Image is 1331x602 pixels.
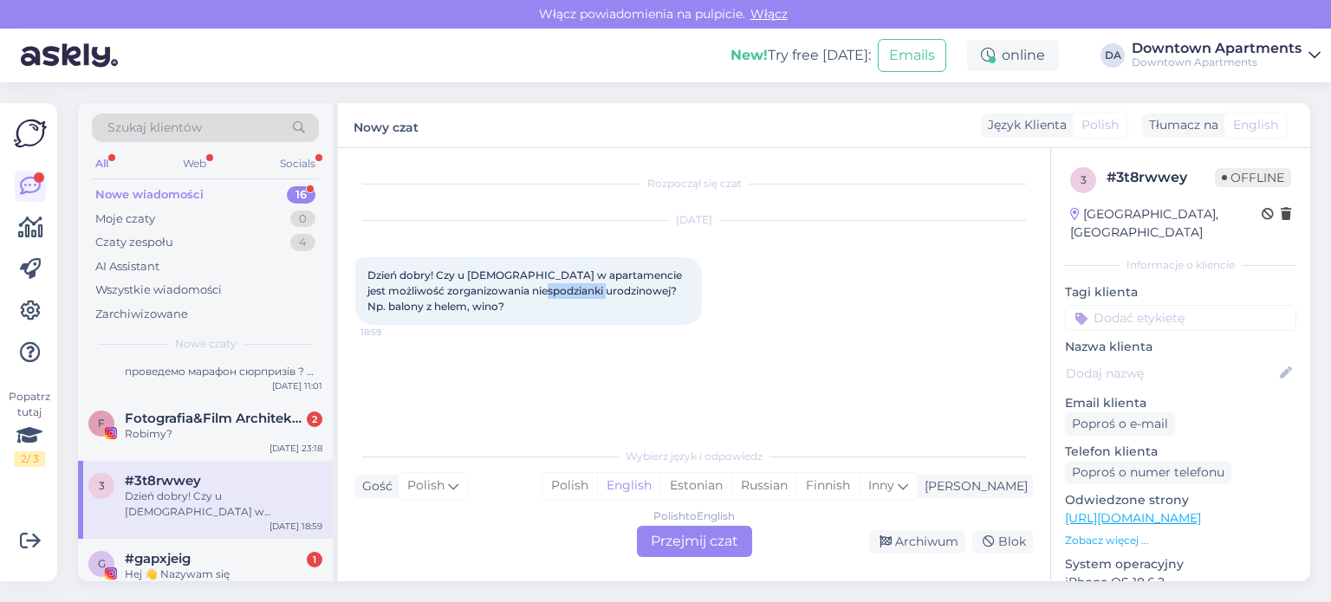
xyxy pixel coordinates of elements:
a: Downtown ApartmentsDowntown Apartments [1132,42,1321,69]
div: online [967,40,1059,71]
div: Downtown Apartments [1132,55,1302,69]
div: # 3t8rwwey [1107,167,1215,188]
div: Web [179,152,210,175]
a: [URL][DOMAIN_NAME] [1065,510,1201,526]
div: [DATE] [355,212,1033,228]
div: Poproś o numer telefonu [1065,461,1231,484]
div: [GEOGRAPHIC_DATA], [GEOGRAPHIC_DATA] [1070,205,1262,242]
div: Finnish [796,473,859,499]
div: Wszystkie wiadomości [95,282,222,299]
div: 4 [290,234,315,251]
span: Inny [868,477,894,493]
div: 1 [307,552,322,567]
div: [DATE] 18:59 [269,520,322,533]
div: Język Klienta [981,116,1067,134]
div: Przejmij czat [637,526,752,557]
div: Informacje o kliencie [1065,257,1296,273]
div: Tłumacz na [1142,116,1218,134]
p: Telefon klienta [1065,443,1296,461]
span: 3 [99,479,105,492]
button: Emails [878,39,946,72]
p: Email klienta [1065,394,1296,412]
div: Polish to English [653,508,735,524]
div: Downtown Apartments [1132,42,1302,55]
img: Askly Logo [14,117,47,150]
div: Zarchiwizowane [95,306,188,323]
div: Wybierz język i odpowiedz [355,449,1033,464]
div: Popatrz tutaj [14,389,45,467]
p: Zobacz więcej ... [1065,533,1296,548]
div: Dzień dobry! Czy u [DEMOGRAPHIC_DATA] w apartamencie jest możliwość zorganizowania niespodzianki ... [125,489,322,520]
p: System operacyjny [1065,555,1296,573]
div: Rozpoczął się czat [355,176,1033,191]
div: Archiwum [869,530,965,553]
p: Nazwa klienta [1065,338,1296,356]
p: iPhone OS 18.6.2 [1065,573,1296,592]
div: 2 / 3 [14,451,45,467]
label: Nowy czat [354,113,419,137]
span: Szukaj klientów [107,119,202,137]
span: English [1233,116,1278,134]
b: New! [730,47,768,63]
div: 2 [307,411,322,427]
div: Czaty zespołu [95,234,173,251]
input: Dodaj nazwę [1066,364,1276,383]
p: Odwiedzone strony [1065,491,1296,509]
div: Try free [DATE]: [730,45,871,66]
div: Ласкаво просимо ! Давайте разом проведемо марафон сюрпризів ? ☺️🎁 [125,348,322,379]
div: Moje czaty [95,210,155,228]
span: Włącz [745,6,793,22]
div: AI Assistant [95,258,159,275]
span: Offline [1215,168,1291,187]
div: [DATE] 11:01 [272,379,322,392]
div: Blok [972,530,1033,553]
div: Estonian [660,473,731,499]
span: Nowe czaty [175,336,237,352]
div: Gość [355,477,393,495]
span: Dzień dobry! Czy u [DEMOGRAPHIC_DATA] w apartamencie jest możliwość zorganizowania niespodzianki ... [367,269,685,313]
div: 0 [290,210,315,228]
div: All [92,152,112,175]
div: Russian [731,473,796,499]
span: 18:59 [360,326,425,339]
span: #gapxjeig [125,551,191,566]
div: [DATE] 23:18 [269,442,322,455]
span: Polish [407,476,445,495]
div: Socials [276,152,319,175]
span: Polish [1081,116,1119,134]
div: Robimy? [125,426,322,442]
span: F [98,417,105,430]
div: DA [1101,43,1125,68]
p: Tagi klienta [1065,283,1296,301]
div: Polish [542,473,597,499]
div: Hej 👋 Nazywam się [PERSON_NAME] i tworzę treści UGC związane z podróżami, lifestylem i hotelarstw... [125,566,322,598]
div: Nowe wiadomości [95,186,204,204]
div: [PERSON_NAME] [918,477,1028,495]
span: #3t8rwwey [125,473,201,489]
span: Fotografia&Film Architektury i Wnętrz | Warsztaty [125,411,305,426]
input: Dodać etykietę [1065,305,1296,331]
span: g [98,557,106,570]
div: 16 [287,186,315,204]
div: Poproś o e-mail [1065,412,1175,436]
span: 3 [1081,173,1087,186]
div: English [597,473,660,499]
